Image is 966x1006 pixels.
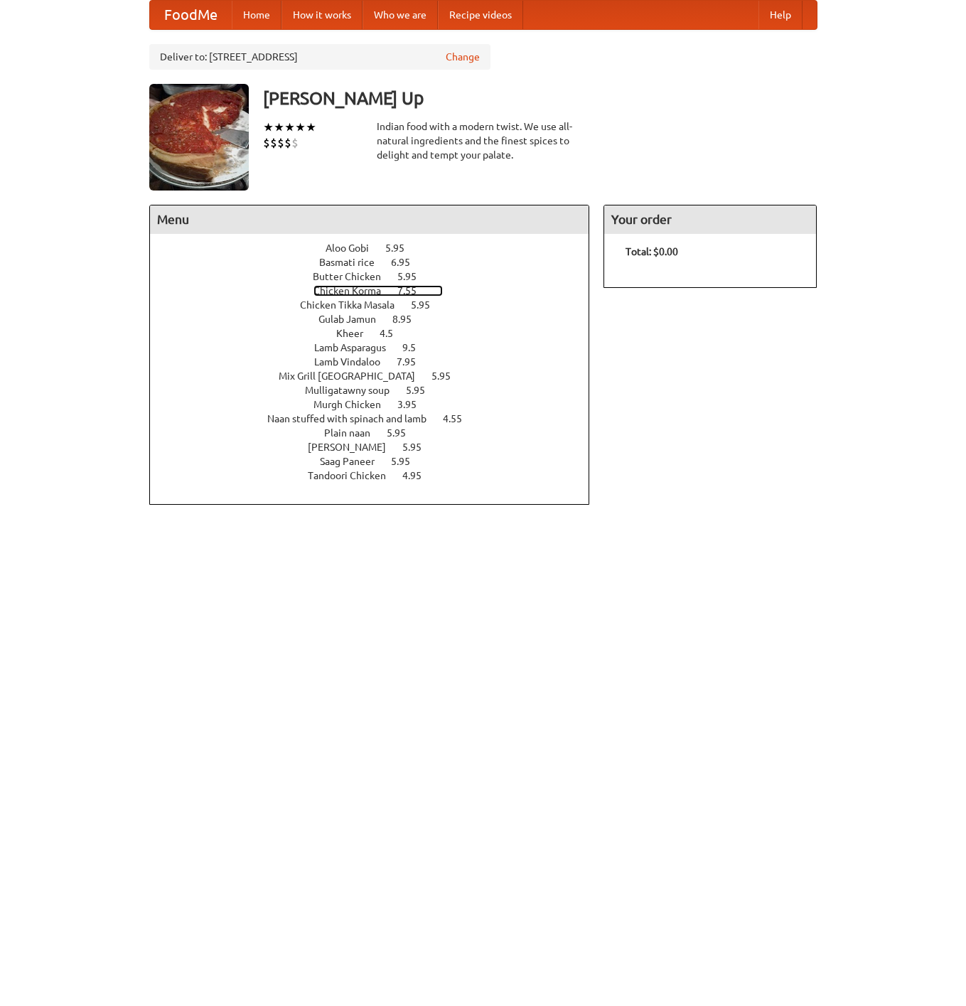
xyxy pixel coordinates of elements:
span: Kheer [336,328,377,339]
span: 6.95 [391,257,424,268]
span: 5.95 [385,242,419,254]
span: Mulligatawny soup [305,385,404,396]
a: Murgh Chicken 3.95 [313,399,443,410]
span: 5.95 [406,385,439,396]
a: Butter Chicken 5.95 [313,271,443,282]
a: Aloo Gobi 5.95 [326,242,431,254]
a: Recipe videos [438,1,523,29]
a: Tandoori Chicken 4.95 [308,470,448,481]
a: Lamb Asparagus 9.5 [314,342,442,353]
li: ★ [306,119,316,135]
span: Butter Chicken [313,271,395,282]
a: Plain naan 5.95 [324,427,432,439]
li: $ [263,135,270,151]
span: 5.95 [391,456,424,467]
span: Gulab Jamun [318,314,390,325]
b: Total: $0.00 [626,246,678,257]
span: 7.95 [397,356,430,368]
span: 5.95 [402,442,436,453]
span: Plain naan [324,427,385,439]
a: Kheer 4.5 [336,328,419,339]
span: 4.95 [402,470,436,481]
a: Change [446,50,480,64]
span: Lamb Asparagus [314,342,400,353]
span: 5.95 [397,271,431,282]
a: Gulab Jamun 8.95 [318,314,438,325]
span: 7.55 [397,285,431,296]
a: Chicken Tikka Masala 5.95 [300,299,456,311]
a: Saag Paneer 5.95 [320,456,436,467]
a: Mulligatawny soup 5.95 [305,385,451,396]
a: Chicken Korma 7.55 [313,285,443,296]
span: [PERSON_NAME] [308,442,400,453]
a: How it works [281,1,363,29]
span: 4.55 [443,413,476,424]
div: Deliver to: [STREET_ADDRESS] [149,44,490,70]
a: Basmati rice 6.95 [319,257,436,268]
h4: Menu [150,205,589,234]
span: Mix Grill [GEOGRAPHIC_DATA] [279,370,429,382]
span: Basmati rice [319,257,389,268]
span: 8.95 [392,314,426,325]
span: 3.95 [397,399,431,410]
span: 5.95 [387,427,420,439]
span: 5.95 [431,370,465,382]
a: Help [758,1,803,29]
h3: [PERSON_NAME] Up [263,84,817,112]
li: $ [284,135,291,151]
span: Murgh Chicken [313,399,395,410]
li: ★ [263,119,274,135]
li: ★ [274,119,284,135]
a: [PERSON_NAME] 5.95 [308,442,448,453]
li: $ [277,135,284,151]
span: Tandoori Chicken [308,470,400,481]
span: Naan stuffed with spinach and lamb [267,413,441,424]
img: angular.jpg [149,84,249,191]
li: ★ [295,119,306,135]
span: 5.95 [411,299,444,311]
a: FoodMe [150,1,232,29]
li: $ [291,135,299,151]
span: 9.5 [402,342,430,353]
li: ★ [284,119,295,135]
h4: Your order [604,205,816,234]
a: Lamb Vindaloo 7.95 [314,356,442,368]
span: Chicken Korma [313,285,395,296]
a: Home [232,1,281,29]
a: Naan stuffed with spinach and lamb 4.55 [267,413,488,424]
span: Lamb Vindaloo [314,356,395,368]
span: Aloo Gobi [326,242,383,254]
span: Saag Paneer [320,456,389,467]
a: Who we are [363,1,438,29]
a: Mix Grill [GEOGRAPHIC_DATA] 5.95 [279,370,477,382]
span: Chicken Tikka Masala [300,299,409,311]
div: Indian food with a modern twist. We use all-natural ingredients and the finest spices to delight ... [377,119,590,162]
li: $ [270,135,277,151]
span: 4.5 [380,328,407,339]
